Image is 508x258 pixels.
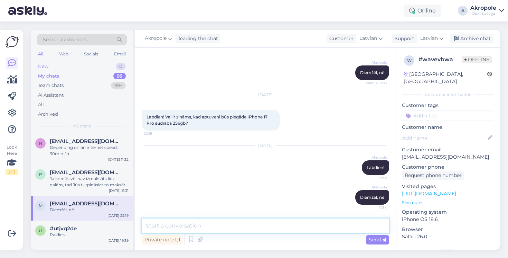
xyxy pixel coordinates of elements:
div: iDeal Latvija [470,11,496,16]
div: All [38,101,44,108]
div: 2 / 3 [6,169,18,175]
span: millere.emma@gmail.com [50,201,122,207]
div: # wavevbwa [418,55,462,64]
span: Search customers [43,36,87,43]
div: A [458,6,468,16]
span: Latvian [359,35,377,42]
span: Labdien! Vai ir zināms, kad aptuveni būs piegāde IPhone 17 Pro sudraba 256gb? [147,114,269,126]
div: Archive chat [450,34,493,43]
p: Visited pages [402,183,494,190]
span: 22:19 [144,131,170,136]
p: Operating system [402,208,494,216]
a: [URL][DOMAIN_NAME] [402,190,456,197]
span: r [39,141,42,146]
span: Send [369,237,386,243]
input: Add a tag [402,110,494,121]
div: Email [113,50,127,59]
img: Askly Logo [6,35,19,48]
div: Team chats [38,82,64,89]
span: poznakspatriks20@gmail.com [50,169,122,176]
p: Customer email [402,146,494,153]
div: Akropole [470,5,496,11]
p: See more ... [402,199,494,206]
span: Akropole [361,60,387,65]
div: Archived [38,111,58,118]
span: My chats [73,123,91,129]
span: w [407,58,412,63]
div: [GEOGRAPHIC_DATA], [GEOGRAPHIC_DATA] [404,71,487,85]
span: Akropole [361,155,387,160]
div: Online [404,5,441,17]
p: Browser [402,226,494,233]
div: 95 [113,73,126,80]
div: Ja kredīts vēl nav izmaksāts līdz galām, tad Jūs turpināsiet to maksāt, pat ja nodosiet veco iekārtu [50,176,129,188]
div: [DATE] 11:31 [109,188,129,193]
span: redwolfkid1@gmail.com [50,138,122,144]
span: p [39,172,42,177]
div: [DATE] 19:39 [107,238,129,243]
div: [DATE] 22:19 [107,213,129,218]
div: 0 [116,63,126,70]
span: 11:34 [361,205,387,210]
div: Customer information [402,91,494,98]
span: Seen ✓ 15:13 [361,80,387,86]
div: Private note [142,235,182,244]
div: Customer [327,35,354,42]
p: Customer phone [402,163,494,171]
div: Web [58,50,70,59]
div: Diemžēl, nē [50,207,129,213]
div: Support [392,35,414,42]
div: AI Assistant [38,92,64,99]
p: Safari 26.0 [402,233,494,240]
div: Paldies! [50,232,129,238]
div: 99+ [111,82,126,89]
span: Akropole [145,35,167,42]
input: Add name [402,134,486,142]
span: m [39,203,43,208]
span: Diemžēl, nē [360,195,384,200]
p: Customer name [402,124,494,131]
span: u [39,228,42,233]
span: 11:34 [361,175,387,180]
p: [EMAIL_ADDRESS][DOMAIN_NAME] [402,153,494,161]
span: Labdien! [367,165,384,170]
span: Offline [462,56,492,63]
div: Depending on an internet speed, 30min-1h [50,144,129,157]
div: New [38,63,48,70]
span: Latvian [420,35,438,42]
p: Customer tags [402,102,494,109]
span: Akropole [361,185,387,190]
div: leading the chat [176,35,218,42]
div: [DATE] 11:32 [108,157,129,162]
span: Diemžēl, nē [360,70,384,75]
div: [DATE] [142,92,389,98]
div: Socials [83,50,100,59]
div: Look Here [6,144,18,175]
div: All [37,50,45,59]
span: #utjvq2de [50,225,77,232]
div: [DATE] [142,142,389,149]
a: AkropoleiDeal Latvija [470,5,504,16]
div: Request phone number [402,171,464,180]
div: Extra [402,247,494,253]
p: iPhone OS 18.6 [402,216,494,223]
div: My chats [38,73,59,80]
